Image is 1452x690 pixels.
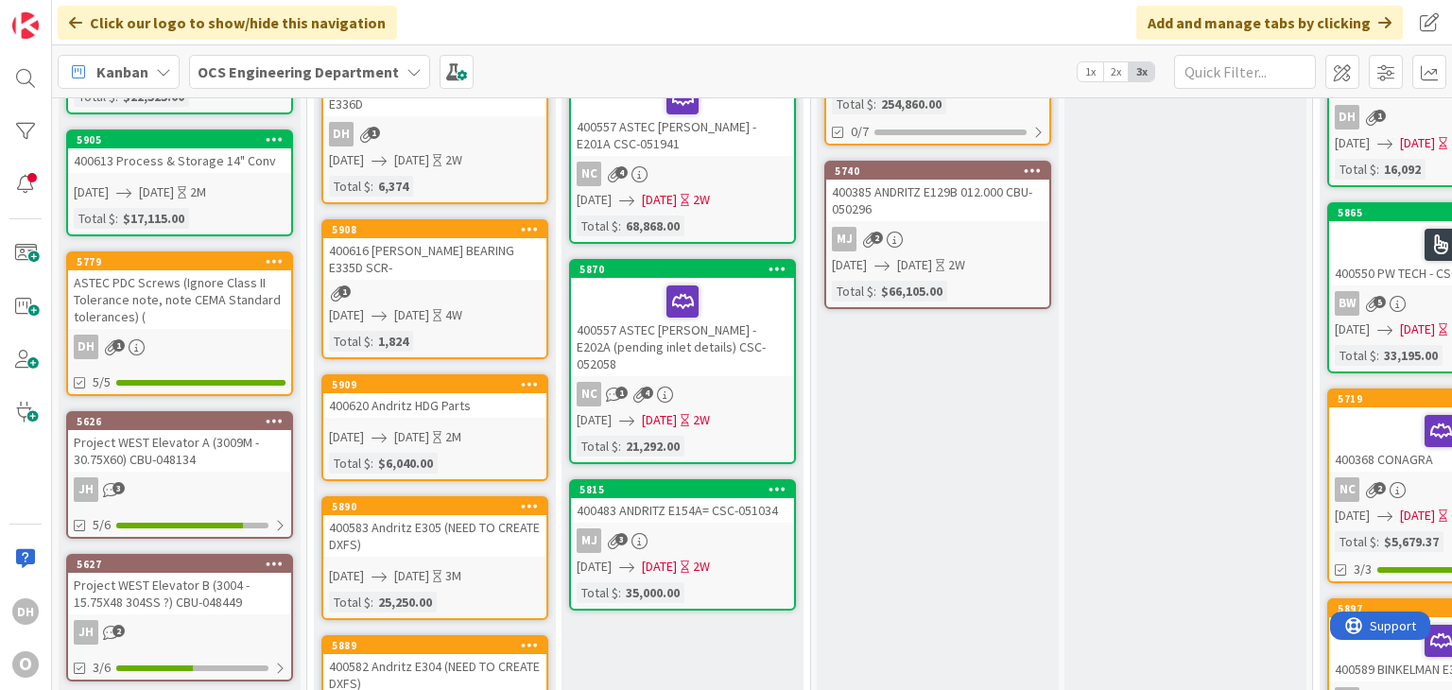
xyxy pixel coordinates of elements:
[68,573,291,614] div: Project WEST Elevator B (3004 - 15.75X48 304SS ?) CBU-048449
[12,12,39,39] img: Visit kanbanzone.com
[332,378,546,391] div: 5909
[1078,62,1103,81] span: 1x
[68,335,291,359] div: DH
[66,129,293,236] a: 5905400613 Process & Storage 14" Conv[DATE][DATE]2MTotal $:$17,115.00
[826,180,1049,221] div: 400385 ANDRITZ E129B 012.000 CBU- 050296
[371,176,373,197] span: :
[329,150,364,170] span: [DATE]
[571,481,794,498] div: 5815
[1354,560,1372,579] span: 3/3
[577,582,618,603] div: Total $
[618,216,621,236] span: :
[329,305,364,325] span: [DATE]
[621,582,684,603] div: 35,000.00
[112,339,125,352] span: 1
[112,625,125,637] span: 2
[642,557,677,577] span: [DATE]
[826,227,1049,251] div: MJ
[323,122,546,147] div: DH
[569,259,796,464] a: 5870400557 ASTEC [PERSON_NAME] - E202A (pending inlet details) CSC-052058NC[DATE][DATE]2WTotal $:...
[373,176,413,197] div: 6,374
[198,62,399,81] b: OCS Engineering Department
[873,281,876,302] span: :
[329,427,364,447] span: [DATE]
[332,500,546,513] div: 5890
[577,436,618,457] div: Total $
[1335,105,1359,129] div: DH
[1376,531,1379,552] span: :
[571,528,794,553] div: MJ
[373,453,438,474] div: $6,040.00
[68,131,291,173] div: 5905400613 Process & Storage 14" Conv
[93,372,111,392] span: 5/5
[332,639,546,652] div: 5889
[571,498,794,523] div: 400483 ANDRITZ E154A= CSC-051034
[571,481,794,523] div: 5815400483 ANDRITZ E154A= CSC-051034
[66,554,293,681] a: 5627Project WEST Elevator B (3004 - 15.75X48 304SS ?) CBU-048449JH3/6
[77,415,291,428] div: 5626
[68,148,291,173] div: 400613 Process & Storage 14" Conv
[577,557,612,577] span: [DATE]
[571,261,794,278] div: 5870
[832,227,856,251] div: MJ
[68,413,291,430] div: 5626
[323,376,546,393] div: 5909
[1335,531,1376,552] div: Total $
[445,427,461,447] div: 2M
[74,335,98,359] div: DH
[93,658,111,678] span: 3/6
[323,238,546,280] div: 400616 [PERSON_NAME] BEARING E335D SCR-
[621,216,684,236] div: 68,868.00
[68,253,291,329] div: 5779ASTEC PDC Screws (Ignore Class II Tolerance note, note CEMA Standard tolerances) (
[112,482,125,494] span: 3
[68,253,291,270] div: 5779
[445,305,462,325] div: 4W
[373,331,413,352] div: 1,824
[577,190,612,210] span: [DATE]
[77,558,291,571] div: 5627
[569,479,796,611] a: 5815400483 ANDRITZ E154A= CSC-051034MJ[DATE][DATE]2WTotal $:35,000.00
[329,566,364,586] span: [DATE]
[323,515,546,557] div: 400583 Andritz E305 (NEED TO CREATE DXFS)
[571,58,794,156] div: 400557 ASTEC [PERSON_NAME] - E201A CSC-051941
[897,255,932,275] span: [DATE]
[851,122,869,142] span: 0/7
[1400,319,1435,339] span: [DATE]
[445,150,462,170] div: 2W
[66,251,293,396] a: 5779ASTEC PDC Screws (Ignore Class II Tolerance note, note CEMA Standard tolerances) (DH5/5
[394,150,429,170] span: [DATE]
[445,566,461,586] div: 3M
[618,436,621,457] span: :
[332,223,546,236] div: 5908
[618,582,621,603] span: :
[1374,110,1386,122] span: 1
[12,598,39,625] div: DH
[948,255,965,275] div: 2W
[323,221,546,238] div: 5908
[577,410,612,430] span: [DATE]
[579,483,794,496] div: 5815
[371,592,373,612] span: :
[96,60,148,83] span: Kanban
[1335,345,1376,366] div: Total $
[77,133,291,147] div: 5905
[68,430,291,472] div: Project WEST Elevator A (3009M - 30.75X60) CBU-048134
[615,533,628,545] span: 3
[832,281,873,302] div: Total $
[693,410,710,430] div: 2W
[1376,159,1379,180] span: :
[1379,345,1443,366] div: 33,195.00
[1379,159,1426,180] div: 16,092
[693,190,710,210] div: 2W
[323,221,546,280] div: 5908400616 [PERSON_NAME] BEARING E335D SCR-
[824,161,1051,309] a: 5740400385 ANDRITZ E129B 012.000 CBU- 050296MJ[DATE][DATE]2WTotal $:$66,105.00
[321,219,548,359] a: 5908400616 [PERSON_NAME] BEARING E335D SCR-[DATE][DATE]4WTotal $:1,824
[1374,296,1386,308] span: 5
[321,496,548,620] a: 5890400583 Andritz E305 (NEED TO CREATE DXFS)[DATE][DATE]3MTotal $:25,250.00
[577,216,618,236] div: Total $
[394,427,429,447] span: [DATE]
[1136,6,1403,40] div: Add and manage tabs by clicking
[1335,133,1370,153] span: [DATE]
[615,166,628,179] span: 4
[832,255,867,275] span: [DATE]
